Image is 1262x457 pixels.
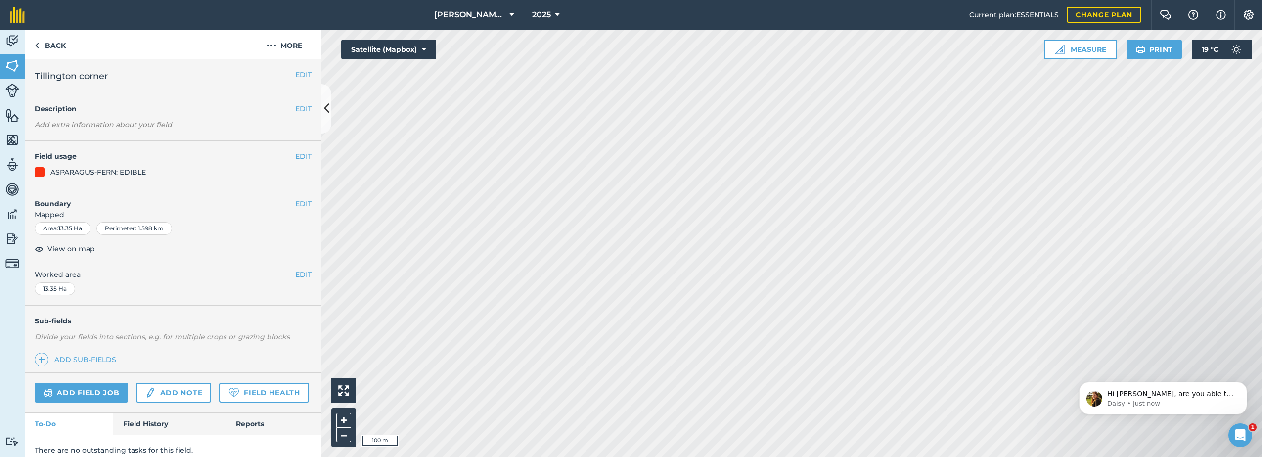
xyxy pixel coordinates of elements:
[5,257,19,271] img: svg+xml;base64,PD94bWwgdmVyc2lvbj0iMS4wIiBlbmNvZGluZz0idXRmLTgiPz4KPCEtLSBHZW5lcmF0b3I6IEFkb2JlIE...
[5,231,19,246] img: svg+xml;base64,PD94bWwgdmVyc2lvbj0iMS4wIiBlbmNvZGluZz0idXRmLTgiPz4KPCEtLSBHZW5lcmF0b3I6IEFkb2JlIE...
[1192,40,1252,59] button: 19 °C
[1216,9,1226,21] img: svg+xml;base64,PHN2ZyB4bWxucz0iaHR0cDovL3d3dy53My5vcmcvMjAwMC9zdmciIHdpZHRoPSIxNyIgaGVpZ2h0PSIxNy...
[219,383,309,403] a: Field Health
[10,7,25,23] img: fieldmargin Logo
[5,207,19,222] img: svg+xml;base64,PD94bWwgdmVyc2lvbj0iMS4wIiBlbmNvZGluZz0idXRmLTgiPz4KPCEtLSBHZW5lcmF0b3I6IEFkb2JlIE...
[1228,423,1252,447] iframe: Intercom live chat
[145,387,156,399] img: svg+xml;base64,PD94bWwgdmVyc2lvbj0iMS4wIiBlbmNvZGluZz0idXRmLTgiPz4KPCEtLSBHZW5lcmF0b3I6IEFkb2JlIE...
[136,383,211,403] a: Add note
[35,151,295,162] h4: Field usage
[47,243,95,254] span: View on map
[5,34,19,48] img: svg+xml;base64,PD94bWwgdmVyc2lvbj0iMS4wIiBlbmNvZGluZz0idXRmLTgiPz4KPCEtLSBHZW5lcmF0b3I6IEFkb2JlIE...
[5,108,19,123] img: svg+xml;base64,PHN2ZyB4bWxucz0iaHR0cDovL3d3dy53My5vcmcvMjAwMC9zdmciIHdpZHRoPSI1NiIgaGVpZ2h0PSI2MC...
[35,353,120,366] a: Add sub-fields
[35,243,44,255] img: svg+xml;base64,PHN2ZyB4bWxucz0iaHR0cDovL3d3dy53My5vcmcvMjAwMC9zdmciIHdpZHRoPSIxOCIgaGVpZ2h0PSIyNC...
[226,413,321,435] a: Reports
[532,9,551,21] span: 2025
[35,332,290,341] em: Divide your fields into sections, e.g. for multiple crops or grazing blocks
[1067,7,1141,23] a: Change plan
[35,69,108,83] span: Tillington corner
[25,209,321,220] span: Mapped
[1226,40,1246,59] img: svg+xml;base64,PD94bWwgdmVyc2lvbj0iMS4wIiBlbmNvZGluZz0idXRmLTgiPz4KPCEtLSBHZW5lcmF0b3I6IEFkb2JlIE...
[336,413,351,428] button: +
[295,198,312,209] button: EDIT
[295,151,312,162] button: EDIT
[1055,45,1065,54] img: Ruler icon
[35,40,39,51] img: svg+xml;base64,PHN2ZyB4bWxucz0iaHR0cDovL3d3dy53My5vcmcvMjAwMC9zdmciIHdpZHRoPSI5IiBoZWlnaHQ9IjI0Ii...
[295,69,312,80] button: EDIT
[35,120,172,129] em: Add extra information about your field
[336,428,351,442] button: –
[1243,10,1255,20] img: A cog icon
[35,269,312,280] span: Worked area
[1064,361,1262,430] iframe: Intercom notifications message
[1160,10,1172,20] img: Two speech bubbles overlapping with the left bubble in the forefront
[25,316,321,326] h4: Sub-fields
[969,9,1059,20] span: Current plan : ESSENTIALS
[1249,423,1257,431] span: 1
[338,385,349,396] img: Four arrows, one pointing top left, one top right, one bottom right and the last bottom left
[295,103,312,114] button: EDIT
[434,9,505,21] span: [PERSON_NAME] Farm Life
[35,243,95,255] button: View on map
[25,413,113,435] a: To-Do
[113,413,225,435] a: Field History
[35,103,312,114] h4: Description
[5,157,19,172] img: svg+xml;base64,PD94bWwgdmVyc2lvbj0iMS4wIiBlbmNvZGluZz0idXRmLTgiPz4KPCEtLSBHZW5lcmF0b3I6IEFkb2JlIE...
[1127,40,1182,59] button: Print
[96,222,172,235] div: Perimeter : 1.598 km
[1202,40,1218,59] span: 19 ° C
[295,269,312,280] button: EDIT
[267,40,276,51] img: svg+xml;base64,PHN2ZyB4bWxucz0iaHR0cDovL3d3dy53My5vcmcvMjAwMC9zdmciIHdpZHRoPSIyMCIgaGVpZ2h0PSIyNC...
[25,188,295,209] h4: Boundary
[35,282,75,295] div: 13.35 Ha
[5,84,19,97] img: svg+xml;base64,PD94bWwgdmVyc2lvbj0iMS4wIiBlbmNvZGluZz0idXRmLTgiPz4KPCEtLSBHZW5lcmF0b3I6IEFkb2JlIE...
[1044,40,1117,59] button: Measure
[5,58,19,73] img: svg+xml;base64,PHN2ZyB4bWxucz0iaHR0cDovL3d3dy53My5vcmcvMjAwMC9zdmciIHdpZHRoPSI1NiIgaGVpZ2h0PSI2MC...
[1136,44,1145,55] img: svg+xml;base64,PHN2ZyB4bWxucz0iaHR0cDovL3d3dy53My5vcmcvMjAwMC9zdmciIHdpZHRoPSIxOSIgaGVpZ2h0PSIyNC...
[5,437,19,446] img: svg+xml;base64,PD94bWwgdmVyc2lvbj0iMS4wIiBlbmNvZGluZz0idXRmLTgiPz4KPCEtLSBHZW5lcmF0b3I6IEFkb2JlIE...
[44,387,53,399] img: svg+xml;base64,PD94bWwgdmVyc2lvbj0iMS4wIiBlbmNvZGluZz0idXRmLTgiPz4KPCEtLSBHZW5lcmF0b3I6IEFkb2JlIE...
[35,445,312,456] p: There are no outstanding tasks for this field.
[5,182,19,197] img: svg+xml;base64,PD94bWwgdmVyc2lvbj0iMS4wIiBlbmNvZGluZz0idXRmLTgiPz4KPCEtLSBHZW5lcmF0b3I6IEFkb2JlIE...
[38,354,45,366] img: svg+xml;base64,PHN2ZyB4bWxucz0iaHR0cDovL3d3dy53My5vcmcvMjAwMC9zdmciIHdpZHRoPSIxNCIgaGVpZ2h0PSIyNC...
[247,30,321,59] button: More
[1187,10,1199,20] img: A question mark icon
[5,133,19,147] img: svg+xml;base64,PHN2ZyB4bWxucz0iaHR0cDovL3d3dy53My5vcmcvMjAwMC9zdmciIHdpZHRoPSI1NiIgaGVpZ2h0PSI2MC...
[35,383,128,403] a: Add field job
[50,167,146,178] div: ASPARAGUS-FERN: EDIBLE
[341,40,436,59] button: Satellite (Mapbox)
[35,222,90,235] div: Area : 13.35 Ha
[25,30,76,59] a: Back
